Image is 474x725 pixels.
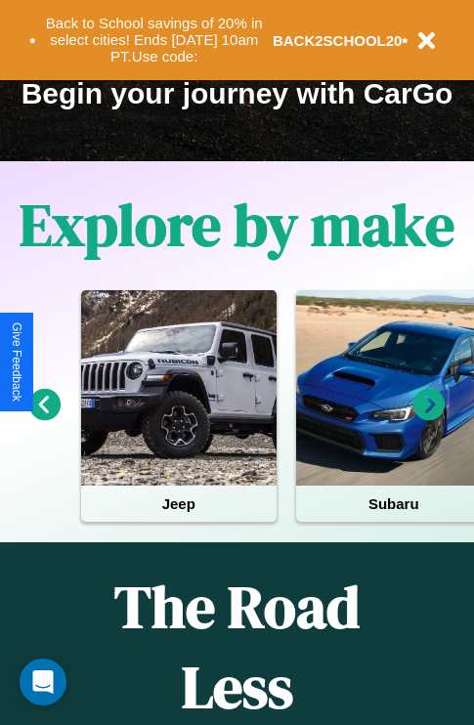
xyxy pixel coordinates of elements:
button: Back to School savings of 20% in select cities! Ends [DATE] 10am PT.Use code: [36,10,273,70]
h4: Jeep [81,486,277,522]
div: Open Intercom Messenger [20,659,66,705]
b: BACK2SCHOOL20 [273,32,403,49]
div: Give Feedback [10,322,23,402]
h1: Explore by make [20,185,454,265]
